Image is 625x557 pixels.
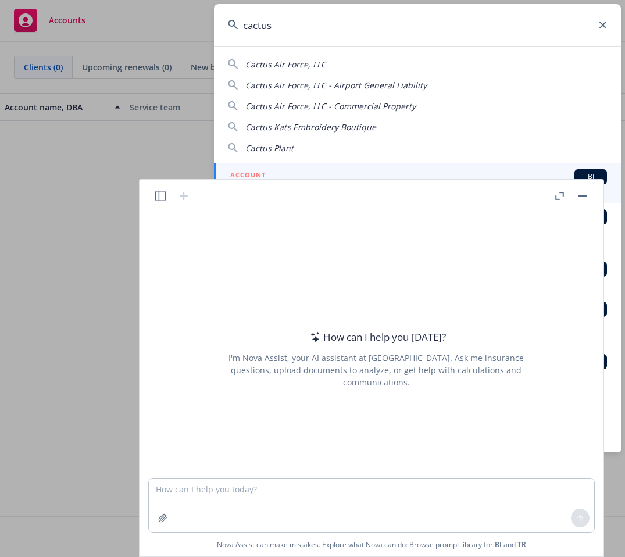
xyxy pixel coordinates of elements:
[517,540,526,549] a: TR
[214,4,621,46] input: Search...
[579,172,602,182] span: BI
[230,169,266,183] h5: ACCOUNT
[245,122,376,133] span: Cactus Kats Embroidery Boutique
[495,540,502,549] a: BI
[217,533,526,556] span: Nova Assist can make mistakes. Explore what Nova can do: Browse prompt library for and
[245,101,416,112] span: Cactus Air Force, LLC - Commercial Property
[245,80,427,91] span: Cactus Air Force, LLC - Airport General Liability
[307,330,446,345] div: How can I help you [DATE]?
[245,59,326,70] span: Cactus Air Force, LLC
[214,163,621,203] a: ACCOUNTBICactus plants
[245,142,294,153] span: Cactus Plant
[213,352,540,388] div: I'm Nova Assist, your AI assistant at [GEOGRAPHIC_DATA]. Ask me insurance questions, upload docum...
